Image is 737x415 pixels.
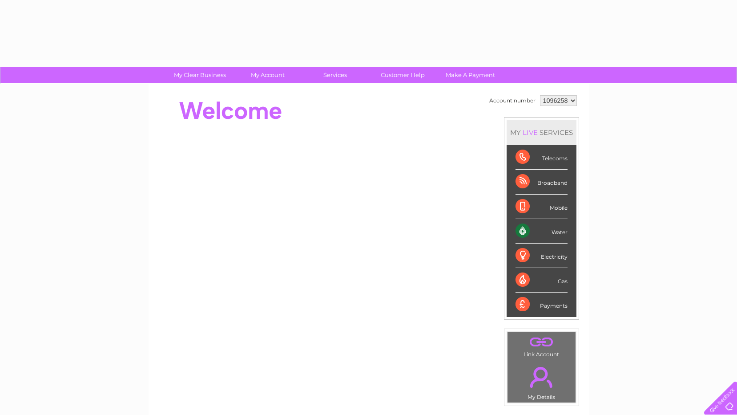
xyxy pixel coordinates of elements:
td: Account number [487,93,538,108]
div: Gas [515,268,568,293]
div: Water [515,219,568,244]
a: Make A Payment [434,67,507,83]
div: Telecoms [515,145,568,170]
div: LIVE [521,128,540,137]
a: Customer Help [366,67,439,83]
a: . [510,334,573,350]
a: My Clear Business [163,67,237,83]
div: Mobile [515,195,568,219]
a: . [510,362,573,393]
td: Link Account [507,332,576,360]
div: Payments [515,293,568,317]
div: Broadband [515,170,568,194]
td: My Details [507,359,576,403]
a: My Account [231,67,304,83]
div: MY SERVICES [507,120,576,145]
div: Electricity [515,244,568,268]
a: Services [298,67,372,83]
